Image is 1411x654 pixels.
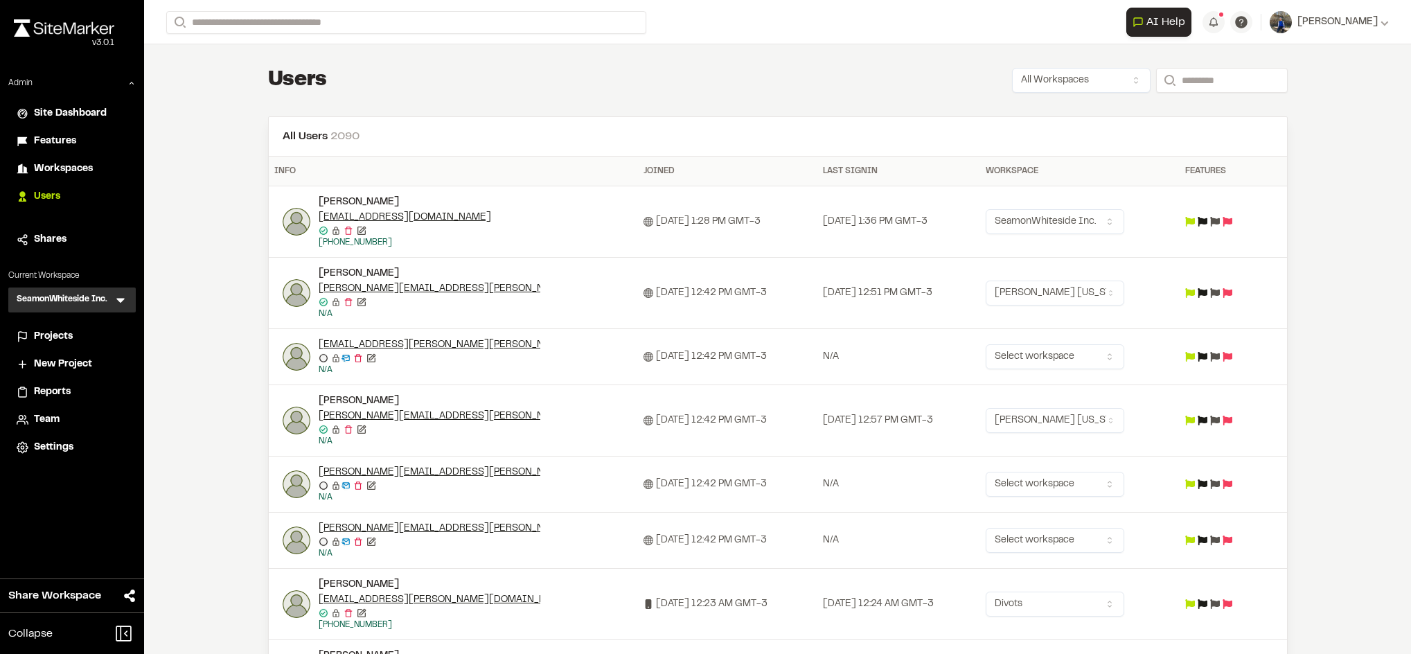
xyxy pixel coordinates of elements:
[34,385,71,400] span: Reports
[319,592,571,608] a: [EMAIL_ADDRESS][PERSON_NAME][DOMAIN_NAME]
[823,533,975,548] div: N/A
[319,337,652,353] a: [EMAIL_ADDRESS][PERSON_NAME][PERSON_NAME][DOMAIN_NAME]
[1185,599,1255,609] div: Feature flags
[986,165,1174,177] div: Workspace
[319,577,540,592] div: [PERSON_NAME]
[319,210,491,225] a: [EMAIL_ADDRESS][DOMAIN_NAME]
[319,494,332,501] a: N/A
[319,195,540,210] div: [PERSON_NAME]
[17,161,127,177] a: Workspaces
[1156,68,1181,93] button: Search
[1270,11,1389,33] button: [PERSON_NAME]
[283,407,310,434] img: Tara
[283,208,310,236] img: Jonathan Crowe
[17,293,107,307] h3: SeamonWhiteside Inc.
[166,11,191,34] button: Search
[823,477,975,492] div: N/A
[17,385,127,400] a: Reports
[17,440,127,455] a: Settings
[644,352,653,362] span: Signed up via Web
[8,269,136,282] p: Current Workspace
[319,465,732,480] a: [PERSON_NAME][EMAIL_ADDRESS][PERSON_NAME][PERSON_NAME][DOMAIN_NAME]
[823,214,975,229] div: [DATE] 1:36 PM GMT-3
[319,281,732,297] a: [PERSON_NAME][EMAIL_ADDRESS][PERSON_NAME][PERSON_NAME][DOMAIN_NAME]
[34,412,60,427] span: Team
[328,608,341,618] span: No reset password email sent
[644,416,653,425] span: Signed up via Web
[1126,8,1191,37] button: Open AI Assistant
[1270,11,1292,33] img: User
[8,587,101,604] span: Share Workspace
[17,106,127,121] a: Site Dashboard
[1185,288,1255,298] div: Feature flags
[319,239,392,246] a: [PHONE_NUMBER]
[823,349,975,364] div: N/A
[328,425,341,434] span: No reset password email sent
[319,394,540,448] div: Tara
[1185,536,1255,545] div: Feature flags
[8,77,33,89] p: Admin
[274,165,632,177] div: Info
[14,37,114,49] div: Oh geez...please don't...
[1185,352,1255,362] div: Feature flags
[283,590,310,618] img: Joey
[1126,8,1197,37] div: Open AI Assistant
[644,596,813,612] div: [DATE] 12:23 AM GMT-3
[823,165,975,177] div: Last Signin
[330,132,360,141] span: 2090
[644,214,813,229] div: [DATE] 1:28 PM GMT-3
[34,232,66,247] span: Shares
[34,189,60,204] span: Users
[319,366,332,373] a: N/A
[644,217,653,227] span: Signed up via Web
[17,232,127,247] a: Shares
[644,165,813,177] div: Joined
[34,329,73,344] span: Projects
[8,626,53,642] span: Collapse
[319,195,540,249] div: Jonathan Crowe
[823,596,975,612] div: [DATE] 12:24 AM GMT-3
[34,440,73,455] span: Settings
[319,310,332,317] a: N/A
[34,134,76,149] span: Features
[644,349,813,364] div: [DATE] 12:42 PM GMT-3
[328,537,341,547] span: No reset password email sent
[644,599,653,609] span: Signed up via Mobile
[319,577,540,631] div: Joey
[644,536,653,545] span: Signed up via Web
[17,357,127,372] a: New Project
[34,106,107,121] span: Site Dashboard
[283,128,1273,145] h2: All Users
[644,285,813,301] div: [DATE] 12:42 PM GMT-3
[17,189,127,204] a: Users
[17,329,127,344] a: Projects
[319,438,332,445] a: N/A
[319,621,392,628] a: [PHONE_NUMBER]
[17,134,127,149] a: Features
[644,413,813,428] div: [DATE] 12:42 PM GMT-3
[319,394,540,409] div: [PERSON_NAME]
[644,479,653,489] span: Signed up via Web
[283,470,310,498] img: photo
[283,279,310,307] img: Ryan
[14,19,114,37] img: rebrand.png
[328,353,341,363] span: No reset password email sent
[268,67,328,94] h1: Users
[1185,217,1255,227] div: Feature flags
[1185,165,1255,177] div: Features
[328,481,341,491] span: No reset password email sent
[319,266,540,320] div: Ryan
[319,521,732,536] a: [PERSON_NAME][EMAIL_ADDRESS][PERSON_NAME][PERSON_NAME][DOMAIN_NAME]
[1185,479,1255,489] div: Feature flags
[823,285,975,301] div: [DATE] 12:51 PM GMT-3
[319,409,732,424] a: [PERSON_NAME][EMAIL_ADDRESS][PERSON_NAME][PERSON_NAME][DOMAIN_NAME]
[1146,14,1185,30] span: AI Help
[319,550,332,557] a: N/A
[328,226,341,236] span: No reset password email sent
[644,533,813,548] div: [DATE] 12:42 PM GMT-3
[644,288,653,298] span: Signed up via Web
[644,477,813,492] div: [DATE] 12:42 PM GMT-3
[823,413,975,428] div: [DATE] 12:57 PM GMT-3
[34,357,92,372] span: New Project
[1185,416,1255,425] div: Feature flags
